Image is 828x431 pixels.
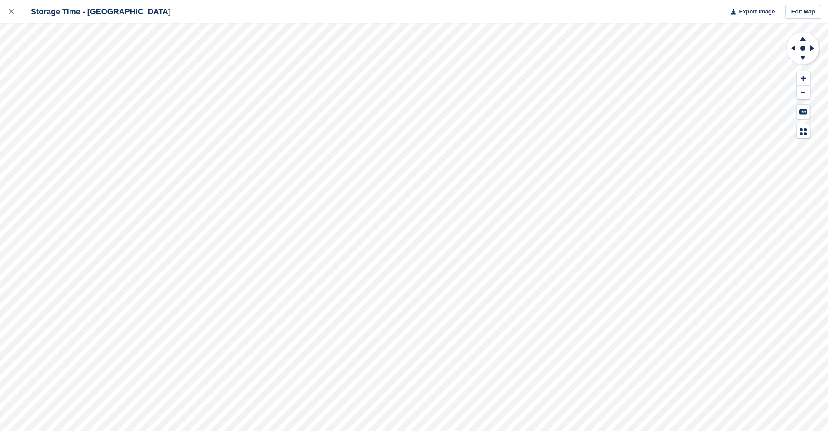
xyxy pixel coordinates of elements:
[797,71,810,86] button: Zoom In
[785,5,821,19] a: Edit Map
[797,124,810,139] button: Map Legend
[797,105,810,119] button: Keyboard Shortcuts
[725,5,775,19] button: Export Image
[23,7,171,17] div: Storage Time - [GEOGRAPHIC_DATA]
[739,7,775,16] span: Export Image
[797,86,810,100] button: Zoom Out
